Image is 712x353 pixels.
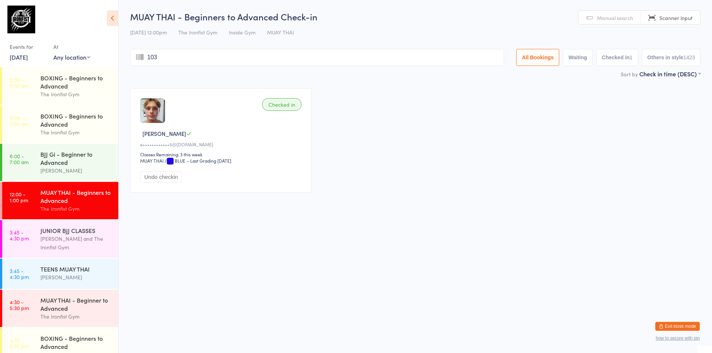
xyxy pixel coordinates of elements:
[40,188,112,204] div: MUAY THAI - Beginners to Advanced
[655,322,700,331] button: Exit kiosk mode
[40,90,112,99] div: The Ironfist Gym
[262,98,301,111] div: Checked in
[40,74,112,90] div: BOXING - Beginners to Advanced
[2,182,118,219] a: 12:00 -1:00 pmMUAY THAI - Beginners to AdvancedThe Ironfist Gym
[229,29,256,36] span: Inside Gym
[7,6,35,33] img: The Ironfist Gym
[2,259,118,289] a: 3:45 -4:30 pmTEENS MUAY THAI[PERSON_NAME]
[2,144,118,181] a: 6:00 -7:00 amBJJ Gi - Beginner to Advanced[PERSON_NAME]
[140,141,304,147] div: e••••••••••••5@[DOMAIN_NAME]
[656,336,700,341] button: how to secure with pin
[142,130,186,137] span: [PERSON_NAME]
[40,128,112,137] div: The Ironfist Gym
[2,290,118,327] a: 4:30 -5:30 pmMUAY THAI - Beginner to AdvancedThe Ironfist Gym
[140,157,164,164] div: MUAY THAI
[40,234,112,252] div: [PERSON_NAME] and The Ironfist Gym
[40,312,112,321] div: The Ironfist Gym
[10,153,29,165] time: 6:00 - 7:00 am
[267,29,294,36] span: MUAY THAI
[130,10,701,23] h2: MUAY THAI - Beginners to Advanced Check-in
[130,29,167,36] span: [DATE] 12:00pm
[10,268,29,280] time: 3:45 - 4:30 pm
[516,49,559,66] button: All Bookings
[10,337,29,349] time: 4:30 - 5:30 pm
[596,49,638,66] button: Checked in1
[10,41,46,53] div: Events for
[40,112,112,128] div: BOXING - Beginners to Advanced
[642,49,701,66] button: Others in style1423
[639,70,701,78] div: Check in time (DESC)
[40,265,112,273] div: TEENS MUAY THAI
[10,77,29,89] time: 5:00 - 6:00 am
[140,171,182,183] button: Undo checkin
[40,166,112,175] div: [PERSON_NAME]
[10,115,29,127] time: 6:00 - 7:00 am
[10,299,29,311] time: 4:30 - 5:30 pm
[2,106,118,143] a: 6:00 -7:00 amBOXING - Beginners to AdvancedThe Ironfist Gym
[40,226,112,234] div: JUNIOR BJJ CLASSES
[10,53,28,61] a: [DATE]
[659,14,693,21] span: Scanner input
[10,191,28,203] time: 12:00 - 1:00 pm
[40,150,112,166] div: BJJ Gi - Beginner to Advanced
[53,41,90,53] div: At
[630,54,633,60] div: 1
[130,49,504,66] input: Search
[597,14,633,21] span: Manual search
[10,229,29,241] time: 3:45 - 4:30 pm
[621,70,638,78] label: Sort by
[165,157,231,164] span: / BLUE – Last Grading [DATE]
[140,98,165,123] img: image1739514321.png
[563,49,593,66] button: Waiting
[40,296,112,312] div: MUAY THAI - Beginner to Advanced
[40,204,112,213] div: The Ironfist Gym
[40,334,112,350] div: BOXING - Beginners to Advanced
[2,67,118,105] a: 5:00 -6:00 amBOXING - Beginners to AdvancedThe Ironfist Gym
[140,151,304,157] div: Classes Remaining: 3 this week
[53,53,90,61] div: Any location
[683,54,695,60] div: 1423
[40,273,112,282] div: [PERSON_NAME]
[2,220,118,258] a: 3:45 -4:30 pmJUNIOR BJJ CLASSES[PERSON_NAME] and The Ironfist Gym
[178,29,217,36] span: The Ironfist Gym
